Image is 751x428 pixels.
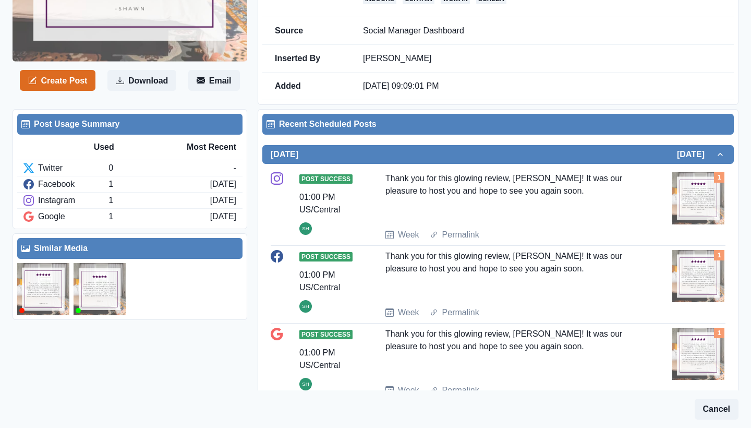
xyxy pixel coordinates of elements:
div: Thank you for this glowing review, [PERSON_NAME]! It was our pleasure to host you and hope to see... [385,250,639,298]
button: Create Post [20,70,95,91]
div: 01:00 PM US/Central [299,269,353,294]
span: Post Success [299,330,353,339]
div: Google [23,210,108,223]
span: Post Success [299,174,353,184]
a: Permalink [442,306,479,319]
div: Total Media Attached [714,328,724,338]
span: Post Success [299,252,353,261]
div: Similar Media [21,242,238,255]
div: [DATE] [210,194,236,207]
img: j2xqqzfxhj9yk9a6uje2 [74,263,126,315]
div: 01:00 PM US/Central [299,191,353,216]
td: Inserted By [262,45,350,73]
div: Sara Haas [302,300,309,313]
div: Thank you for this glowing review, [PERSON_NAME]! It was our pleasure to host you and hope to see... [385,328,639,376]
div: Facebook [23,178,108,191]
div: Most Recent [165,141,236,153]
div: Twitter [23,162,108,174]
button: Cancel [695,399,738,420]
a: Week [398,384,419,397]
div: [DATE][DATE] [262,164,734,409]
img: n4houchbm8u0lknpehej [672,328,724,380]
a: Permalink [442,229,479,241]
td: [DATE] 09:09:01 PM [350,73,734,100]
img: n4houchbm8u0lknpehej [672,250,724,302]
div: - [234,162,236,174]
div: 1 [108,210,210,223]
h2: [DATE] [677,149,715,159]
div: Total Media Attached [714,172,724,183]
a: Week [398,306,419,319]
div: 0 [108,162,233,174]
div: Recent Scheduled Posts [267,118,730,130]
div: Sara Haas [302,378,309,390]
button: Download [107,70,176,91]
div: [DATE] [210,178,236,191]
td: Source [262,17,350,45]
div: 1 [108,178,210,191]
img: ggorybtqb7kgqyycsozr [17,263,69,315]
div: Used [94,141,165,153]
button: Email [188,70,240,91]
div: Thank you for this glowing review, [PERSON_NAME]! It was our pleasure to host you and hope to see... [385,172,639,220]
img: n4houchbm8u0lknpehej [672,172,724,224]
div: 1 [108,194,210,207]
button: [DATE][DATE] [262,145,734,164]
a: Permalink [442,384,479,397]
td: Added [262,73,350,100]
div: [DATE] [210,210,236,223]
div: Post Usage Summary [21,118,238,130]
div: Total Media Attached [714,250,724,260]
div: Instagram [23,194,108,207]
a: [PERSON_NAME] [363,54,432,63]
div: Sara Haas [302,222,309,235]
a: Week [398,229,419,241]
h2: [DATE] [271,149,298,159]
div: 01:00 PM US/Central [299,347,353,372]
p: Social Manager Dashboard [363,26,721,36]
